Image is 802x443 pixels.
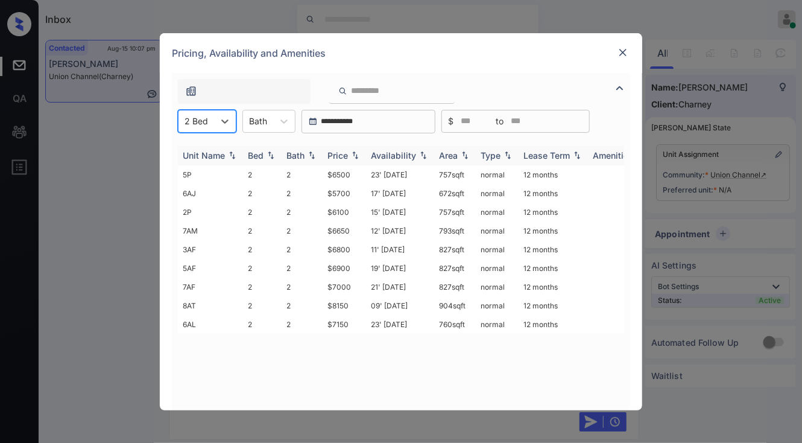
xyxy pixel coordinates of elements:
td: 11' [DATE] [366,240,434,259]
div: Bed [248,150,264,161]
td: 12 months [519,221,588,240]
td: 15' [DATE] [366,203,434,221]
div: Price [327,150,348,161]
td: normal [476,240,519,259]
td: 12 months [519,240,588,259]
td: $7150 [323,315,366,334]
span: $ [448,115,453,128]
td: normal [476,296,519,315]
td: normal [476,221,519,240]
td: normal [476,278,519,296]
td: 2 [282,240,323,259]
td: normal [476,184,519,203]
td: normal [476,259,519,278]
td: 2 [282,296,323,315]
div: Area [439,150,458,161]
td: 2P [178,203,243,221]
td: 7AF [178,278,243,296]
td: 6AL [178,315,243,334]
td: 09' [DATE] [366,296,434,315]
td: 672 sqft [434,184,476,203]
td: 23' [DATE] [366,165,434,184]
td: 5AF [178,259,243,278]
td: 12 months [519,165,588,184]
td: 2 [243,259,282,278]
td: 2 [282,165,323,184]
td: normal [476,203,519,221]
div: Pricing, Availability and Amenities [160,33,642,73]
td: 827 sqft [434,240,476,259]
img: icon-zuma [185,85,197,97]
td: $8150 [323,296,366,315]
img: sorting [226,151,238,159]
td: 760 sqft [434,315,476,334]
img: sorting [459,151,471,159]
td: 2 [243,296,282,315]
td: 2 [282,184,323,203]
div: Lease Term [523,150,570,161]
td: 793 sqft [434,221,476,240]
td: 23' [DATE] [366,315,434,334]
td: 2 [243,203,282,221]
td: 827 sqft [434,278,476,296]
td: $6800 [323,240,366,259]
td: 757 sqft [434,165,476,184]
td: $7000 [323,278,366,296]
td: 19' [DATE] [366,259,434,278]
div: Type [481,150,500,161]
td: 12 months [519,315,588,334]
img: sorting [571,151,583,159]
td: 2 [282,203,323,221]
td: 2 [282,221,323,240]
td: 3AF [178,240,243,259]
div: Availability [371,150,416,161]
span: to [496,115,504,128]
td: $6900 [323,259,366,278]
img: sorting [265,151,277,159]
td: 2 [243,240,282,259]
td: 2 [282,278,323,296]
img: sorting [349,151,361,159]
td: 757 sqft [434,203,476,221]
td: 7AM [178,221,243,240]
div: Bath [286,150,305,161]
td: 827 sqft [434,259,476,278]
td: 2 [243,278,282,296]
img: close [617,46,629,59]
td: 904 sqft [434,296,476,315]
td: $5700 [323,184,366,203]
td: 21' [DATE] [366,278,434,296]
td: 17' [DATE] [366,184,434,203]
td: 2 [243,221,282,240]
td: 12 months [519,296,588,315]
td: $6500 [323,165,366,184]
div: Amenities [593,150,633,161]
td: 5P [178,165,243,184]
td: 2 [282,315,323,334]
td: 2 [243,315,282,334]
img: icon-zuma [613,81,627,95]
td: 2 [243,184,282,203]
td: 2 [282,259,323,278]
img: sorting [306,151,318,159]
td: 2 [243,165,282,184]
td: $6100 [323,203,366,221]
td: normal [476,315,519,334]
td: $6650 [323,221,366,240]
img: icon-zuma [338,86,347,97]
div: Unit Name [183,150,225,161]
td: 12 months [519,278,588,296]
td: normal [476,165,519,184]
td: 6AJ [178,184,243,203]
td: 12' [DATE] [366,221,434,240]
td: 12 months [519,184,588,203]
td: 12 months [519,203,588,221]
img: sorting [417,151,429,159]
img: sorting [502,151,514,159]
td: 12 months [519,259,588,278]
td: 8AT [178,296,243,315]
